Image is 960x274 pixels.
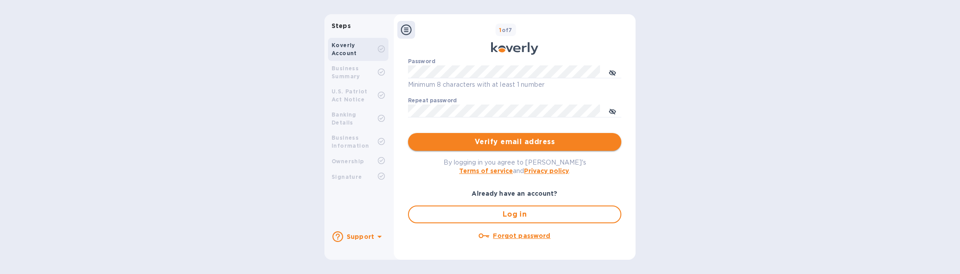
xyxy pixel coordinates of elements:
button: Verify email address [408,133,621,151]
b: Banking Details [332,111,356,126]
span: By logging in you agree to [PERSON_NAME]'s and . [444,159,586,174]
label: Repeat password [408,98,457,103]
p: Minimum 8 characters with at least 1 number [408,80,621,90]
span: Log in [416,209,613,220]
button: toggle password visibility [604,102,621,120]
b: Business Summary [332,65,360,80]
span: Verify email address [415,137,614,147]
b: Business Information [332,134,369,149]
b: Ownership [332,158,364,165]
button: Log in [408,205,621,223]
button: toggle password visibility [604,63,621,81]
b: Support [347,233,374,240]
b: U.S. Patriot Act Notice [332,88,368,103]
u: Forgot password [493,232,550,239]
b: of 7 [499,27,512,33]
b: Steps [332,22,351,29]
a: Terms of service [459,167,513,174]
b: Koverly Account [332,42,357,56]
b: Already have an account? [472,190,557,197]
span: 1 [499,27,501,33]
label: Password [408,59,435,64]
b: Signature [332,173,362,180]
a: Privacy policy [524,167,569,174]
